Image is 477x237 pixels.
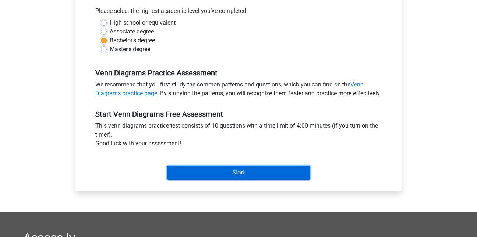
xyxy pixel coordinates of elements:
[90,80,387,101] div: We recommend that you first study the common patterns and questions, which you can find on the . ...
[90,121,387,151] div: This venn diagrams practice test consists of 10 questions with a time limit of 4:00 minutes (if y...
[110,45,150,54] label: Master's degree
[110,36,155,45] label: Bachelor's degree
[167,166,310,180] input: Start
[90,7,387,18] div: Please select the highest academic level you’ve completed.
[95,110,382,118] h5: Start Venn Diagrams Free Assessment
[110,27,154,36] label: Associate degree
[95,68,382,77] h5: Venn Diagrams Practice Assessment
[110,18,176,27] label: High school or equivalent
